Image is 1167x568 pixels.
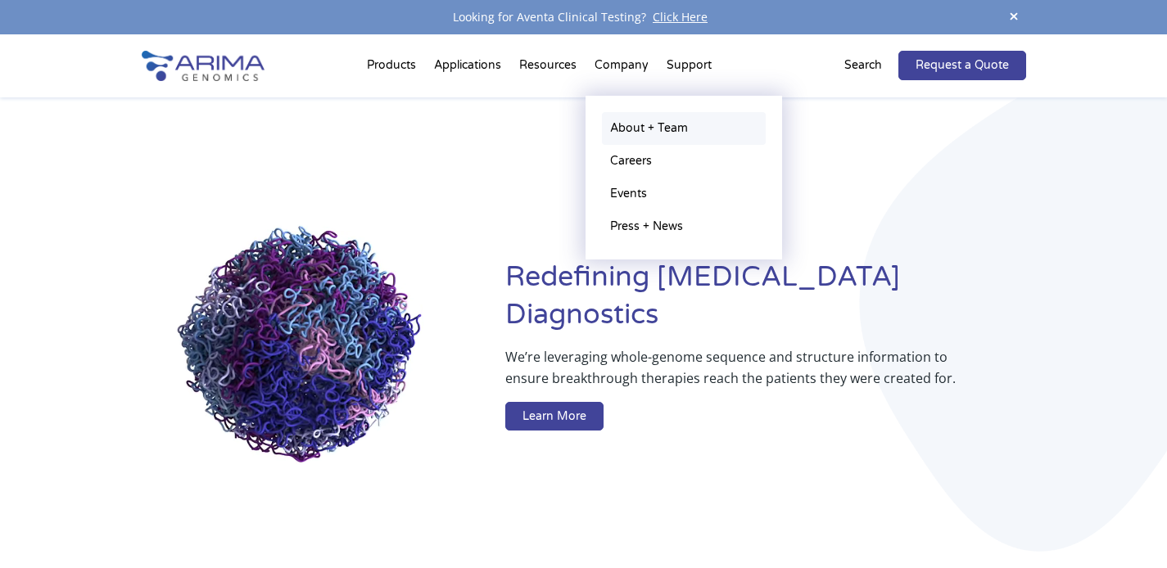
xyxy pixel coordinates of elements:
a: Learn More [505,402,604,431]
a: Click Here [646,9,714,25]
a: About + Team [602,112,766,145]
a: Careers [602,145,766,178]
p: We’re leveraging whole-genome sequence and structure information to ensure breakthrough therapies... [505,346,960,402]
a: Events [602,178,766,210]
p: Search [844,55,882,76]
img: Arima-Genomics-logo [142,51,265,81]
a: Request a Quote [898,51,1026,80]
h1: Redefining [MEDICAL_DATA] Diagnostics [505,259,1025,346]
iframe: Chat Widget [1085,489,1167,568]
a: Press + News [602,210,766,243]
div: Looking for Aventa Clinical Testing? [142,7,1026,28]
div: Віджет чату [1085,489,1167,568]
